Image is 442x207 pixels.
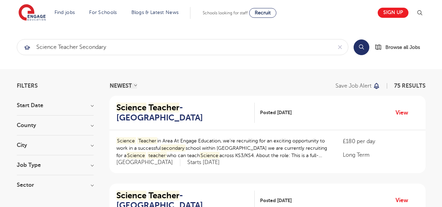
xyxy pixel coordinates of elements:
[116,137,329,159] p: in Area At Engage Education, we’re recruiting for an exciting opportunity to work in a successful...
[116,103,146,112] mark: Science
[260,197,292,204] span: Posted [DATE]
[17,83,38,89] span: Filters
[17,39,348,55] div: Submit
[17,162,94,168] h3: Job Type
[17,182,94,188] h3: Sector
[148,191,179,200] mark: Teacher
[116,159,180,166] span: [GEOGRAPHIC_DATA]
[385,43,420,51] span: Browse all Jobs
[17,142,94,148] h3: City
[203,10,248,15] span: Schools looking for staff
[200,152,220,159] mark: Science
[335,83,381,89] button: Save job alert
[17,123,94,128] h3: County
[17,39,332,55] input: Submit
[187,159,220,166] p: Starts [DATE]
[148,103,179,112] mark: Teacher
[343,151,418,159] p: Long Term
[335,83,371,89] p: Save job alert
[260,109,292,116] span: Posted [DATE]
[332,39,348,55] button: Clear
[137,137,157,145] mark: Teacher
[116,137,136,145] mark: Science
[394,83,426,89] span: 75 RESULTS
[147,152,167,159] mark: teacher
[249,8,276,18] a: Recruit
[116,103,255,123] a: Science Teacher- [GEOGRAPHIC_DATA]
[396,108,413,117] a: View
[161,145,186,152] mark: secondary
[378,8,408,18] a: Sign up
[375,43,426,51] a: Browse all Jobs
[126,152,146,159] mark: Science
[131,10,179,15] a: Blogs & Latest News
[17,103,94,108] h3: Start Date
[19,4,46,22] img: Engage Education
[116,103,249,123] h2: - [GEOGRAPHIC_DATA]
[255,10,271,15] span: Recruit
[116,191,146,200] mark: Science
[55,10,75,15] a: Find jobs
[354,39,369,55] button: Search
[396,196,413,205] a: View
[89,10,117,15] a: For Schools
[343,137,418,146] p: £180 per day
